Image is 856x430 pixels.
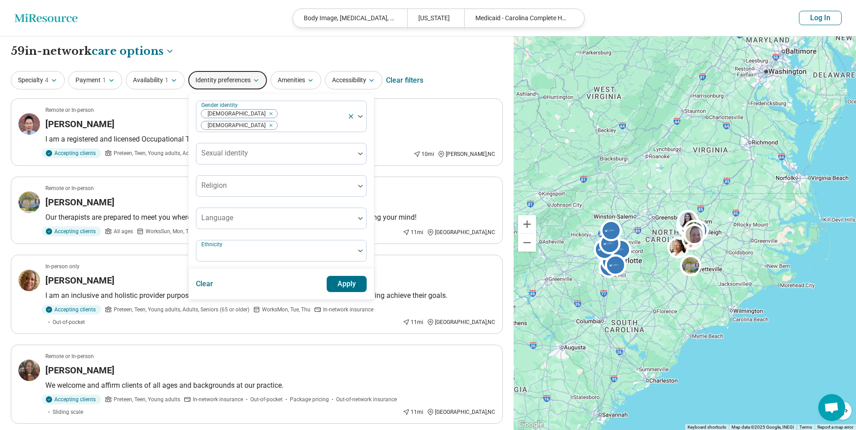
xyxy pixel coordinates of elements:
[146,227,238,235] span: Works Sun, Mon, Tue, Wed, Thu, Fri, Sat
[11,44,174,59] h1: 59 in-network
[732,425,794,430] span: Map data ©2025 Google, INEGI
[42,305,101,315] div: Accepting clients
[386,70,423,91] div: Clear filters
[403,408,423,416] div: 11 mi
[45,212,495,223] p: Our therapists are prepared to meet you where you are. Call us [DATE] to begin the journey toward...
[92,44,174,59] button: Care options
[325,71,382,89] button: Accessibility
[45,364,115,377] h3: [PERSON_NAME]
[413,150,434,158] div: 10 mi
[201,213,233,222] label: Language
[42,395,101,404] div: Accepting clients
[201,241,224,248] label: Ethnicity
[196,276,213,292] button: Clear
[102,75,106,85] span: 1
[45,380,495,391] p: We welcome and affirm clients of all ages and backgrounds at our practice.
[11,71,65,89] button: Specialty4
[323,306,373,314] span: In-network insurance
[45,75,49,85] span: 4
[403,318,423,326] div: 11 mi
[53,318,85,326] span: Out-of-pocket
[336,395,397,403] span: Out-of-network insurance
[201,102,240,108] label: Gender identity
[407,9,464,27] div: [US_STATE]
[42,226,101,236] div: Accepting clients
[45,106,94,114] p: Remote or In-person
[188,71,267,89] button: Identity preferences
[92,44,164,59] span: care options
[271,71,321,89] button: Amenities
[45,118,115,130] h3: [PERSON_NAME]
[114,149,198,157] span: Preteen, Teen, Young adults, Adults
[293,9,407,27] div: Body Image, [MEDICAL_DATA], Grief and Loss, Trauma
[518,215,536,233] button: Zoom in
[817,425,853,430] a: Report a map error
[42,148,101,158] div: Accepting clients
[53,408,83,416] span: Sliding scale
[201,110,268,118] span: [DEMOGRAPHIC_DATA]
[262,306,310,314] span: Works Mon, Tue, Thu
[45,274,115,287] h3: [PERSON_NAME]
[126,71,185,89] button: Availability1
[290,395,329,403] span: Package pricing
[201,181,227,190] label: Religion
[114,395,180,403] span: Preteen, Teen, Young adults
[45,262,80,270] p: In-person only
[403,228,423,236] div: 11 mi
[438,150,495,158] div: [PERSON_NAME] , NC
[464,9,578,27] div: Medicaid - Carolina Complete Health
[818,394,845,421] div: Open chat
[250,395,283,403] span: Out-of-pocket
[327,276,367,292] button: Apply
[114,306,249,314] span: Preteen, Teen, Young adults, Adults, Seniors (65 or older)
[45,290,495,301] p: I am an inclusive and holistic provider purposing to help all who seek and work towards wholehear...
[799,425,812,430] a: Terms (opens in new tab)
[165,75,169,85] span: 1
[45,196,115,208] h3: [PERSON_NAME]
[68,71,122,89] button: Payment1
[45,184,94,192] p: Remote or In-person
[114,227,133,235] span: All ages
[201,149,248,157] label: Sexual identity
[427,408,495,416] div: [GEOGRAPHIC_DATA] , NC
[45,352,94,360] p: Remote or In-person
[518,234,536,252] button: Zoom out
[799,11,842,25] button: Log In
[427,318,495,326] div: [GEOGRAPHIC_DATA] , NC
[45,134,495,145] p: I am a registered and licensed Occupational Therapist (OTR/L).
[201,121,268,130] span: [DEMOGRAPHIC_DATA]
[193,395,243,403] span: In-network insurance
[427,228,495,236] div: [GEOGRAPHIC_DATA] , NC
